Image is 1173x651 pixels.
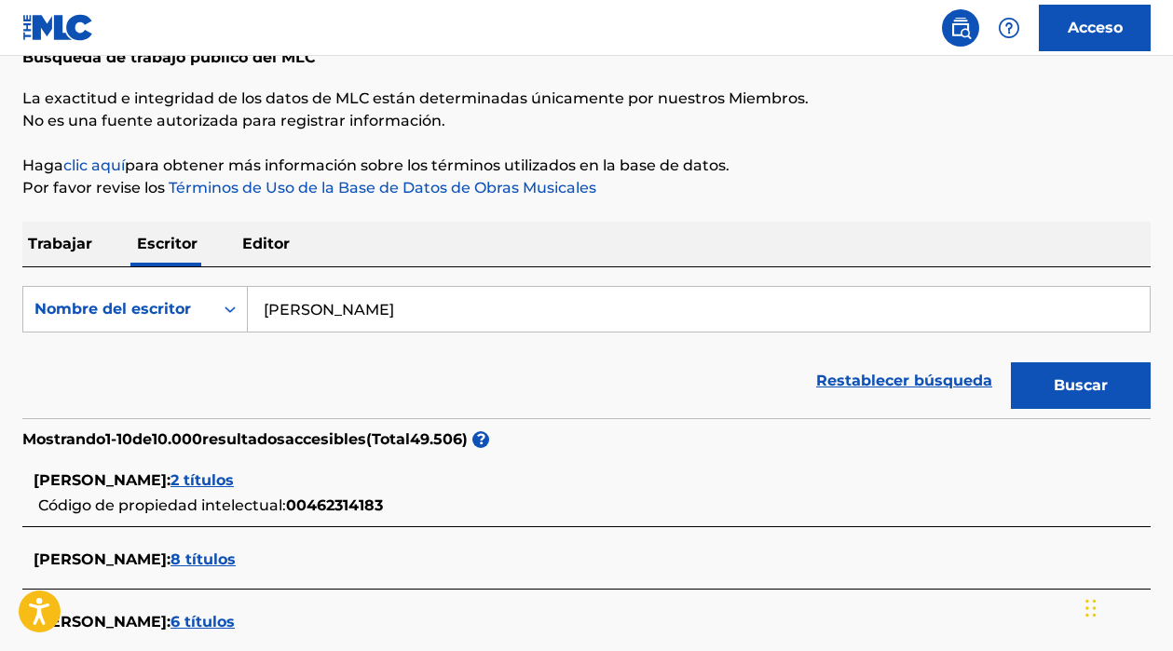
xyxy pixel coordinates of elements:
[34,300,191,318] font: Nombre del escritor
[410,430,462,448] font: 49.506
[1085,580,1097,636] div: Arrastrar
[22,89,809,107] font: La exactitud e integridad de los datos de MLC están determinadas únicamente por nuestros Miembros.
[286,496,383,514] font: 00462314183
[170,550,236,568] font: 8 títulos
[998,17,1020,39] img: ayuda
[462,430,468,448] font: )
[202,430,285,448] font: resultados
[477,430,485,448] font: ?
[372,430,410,448] font: Total
[22,430,105,448] font: Mostrando
[949,17,972,39] img: buscar
[366,430,372,448] font: (
[1080,562,1173,651] iframe: Widget de chat
[816,372,992,389] font: Restablecer búsqueda
[152,430,202,448] font: 10.000
[1054,376,1108,394] font: Buscar
[1068,19,1123,36] font: Acceso
[28,235,92,252] font: Trabajar
[990,9,1028,47] div: Ayuda
[63,156,125,174] a: clic aquí
[22,112,445,129] font: No es una fuente autorizada para registrar información.
[169,179,596,197] font: Términos de Uso de la Base de Datos de Obras Musicales
[22,48,316,66] font: Búsqueda de trabajo público del MLC
[132,430,152,448] font: de
[22,286,1151,418] form: Formulario de búsqueda
[125,156,730,174] font: para obtener más información sobre los términos utilizados en la base de datos.
[167,471,170,489] font: :
[22,156,63,174] font: Haga
[165,179,596,197] a: Términos de Uso de la Base de Datos de Obras Musicales
[34,471,167,489] font: [PERSON_NAME]
[105,430,132,448] font: 1-10
[170,471,234,489] font: 2 títulos
[167,550,170,568] font: :
[22,179,165,197] font: Por favor revise los
[1011,362,1151,409] button: Buscar
[38,496,286,514] font: Código de propiedad intelectual:
[170,613,235,631] font: 6 títulos
[942,9,979,47] a: Búsqueda pública
[22,14,94,41] img: Logotipo del MLC
[242,235,290,252] font: Editor
[34,613,167,631] font: [PERSON_NAME]
[285,430,366,448] font: accesibles
[34,550,167,568] font: [PERSON_NAME]
[1039,5,1151,51] a: Acceso
[137,235,198,252] font: Escritor
[167,613,170,631] font: :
